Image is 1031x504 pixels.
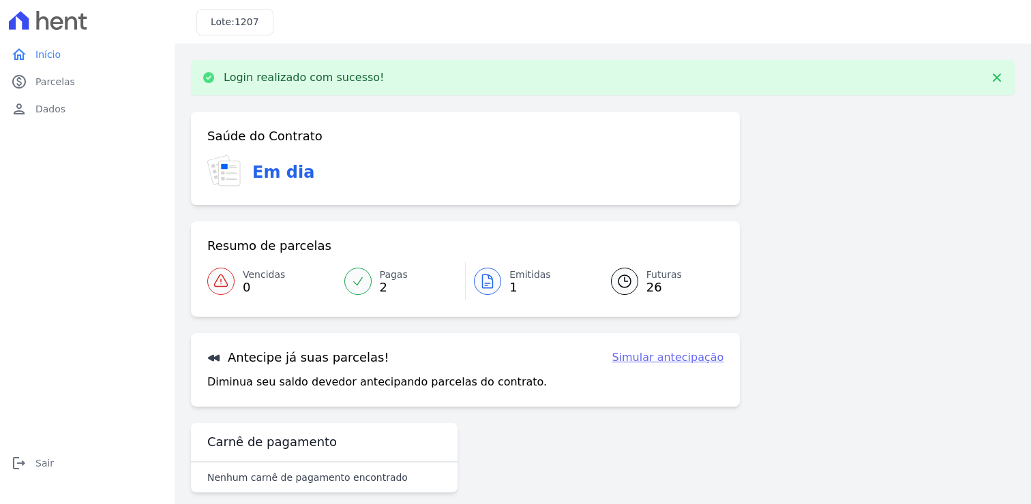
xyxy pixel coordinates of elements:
span: Pagas [380,268,408,282]
span: 0 [243,282,285,293]
h3: Resumo de parcelas [207,238,331,254]
a: Vencidas 0 [207,262,336,300]
span: Futuras [646,268,682,282]
span: Vencidas [243,268,285,282]
a: Emitidas 1 [466,262,595,300]
h3: Lote: [211,15,259,29]
a: personDados [5,95,169,123]
h3: Antecipe já suas parcelas! [207,349,389,366]
i: home [11,46,27,63]
span: Dados [35,102,65,116]
h3: Saúde do Contrato [207,128,323,144]
span: 1 [509,282,551,293]
a: Simular antecipação [612,349,723,366]
p: Diminua seu saldo devedor antecipando parcelas do contrato. [207,374,547,390]
span: Sair [35,456,54,470]
i: logout [11,455,27,471]
a: Futuras 26 [595,262,724,300]
a: homeInício [5,41,169,68]
h3: Carnê de pagamento [207,434,337,450]
span: Início [35,48,61,61]
h3: Em dia [252,160,314,185]
a: Pagas 2 [336,262,466,300]
span: 1207 [235,16,259,27]
p: Nenhum carnê de pagamento encontrado [207,471,408,484]
i: person [11,101,27,117]
span: Emitidas [509,268,551,282]
p: Login realizado com sucesso! [224,71,385,84]
span: Parcelas [35,75,75,89]
span: 26 [646,282,682,293]
a: paidParcelas [5,68,169,95]
span: 2 [380,282,408,293]
i: paid [11,74,27,90]
a: logoutSair [5,450,169,477]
